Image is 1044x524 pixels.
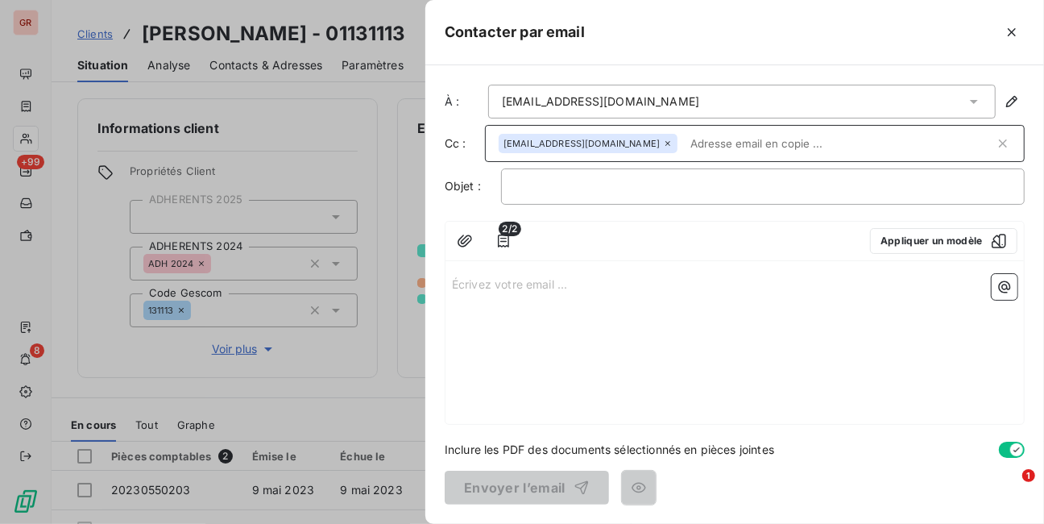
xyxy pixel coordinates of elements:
input: Adresse email en copie ... [684,131,995,156]
span: 2/2 [499,222,521,236]
button: Appliquer un modèle [870,228,1017,254]
iframe: Intercom live chat [989,469,1028,508]
button: Envoyer l’email [445,471,609,505]
label: À : [445,94,485,110]
span: [EMAIL_ADDRESS][DOMAIN_NAME] [503,139,660,148]
label: Cc : [445,135,485,152]
span: 1 [1022,469,1035,482]
div: [EMAIL_ADDRESS][DOMAIN_NAME] [502,94,699,110]
span: Inclure les PDF des documents sélectionnés en pièces jointes [445,441,774,458]
h5: Contacter par email [445,21,585,44]
span: Objet : [445,179,481,193]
